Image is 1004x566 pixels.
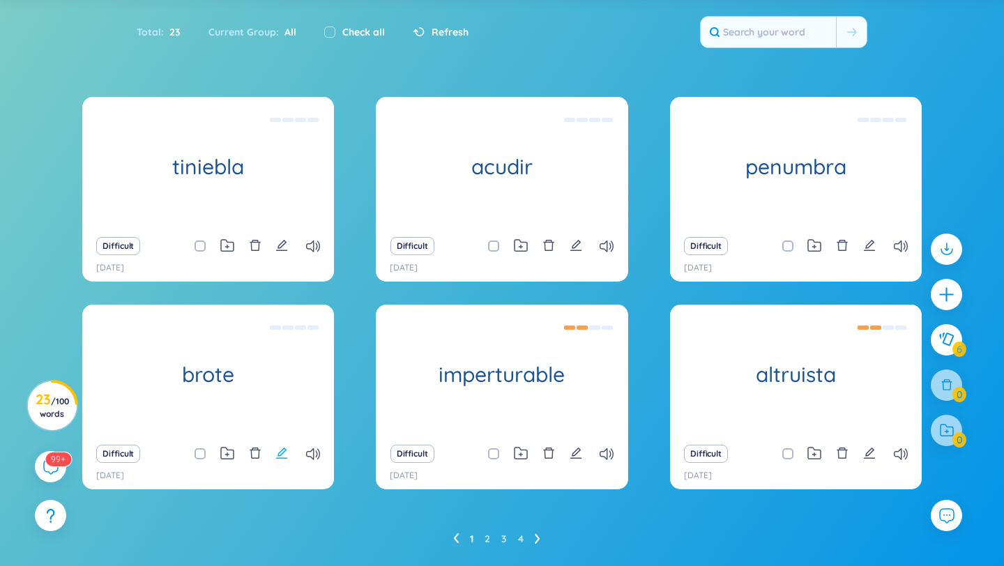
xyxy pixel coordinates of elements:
[836,236,849,256] button: delete
[836,444,849,464] button: delete
[390,469,418,482] p: [DATE]
[275,236,288,256] button: edit
[684,261,712,275] p: [DATE]
[249,444,261,464] button: delete
[863,444,876,464] button: edit
[570,447,582,459] span: edit
[279,26,296,38] span: All
[670,155,922,179] h1: penumbra
[684,445,728,463] button: Difficult
[470,528,473,550] li: 1
[535,528,540,550] li: Next Page
[40,396,69,419] span: / 100 words
[45,452,71,466] sup: 597
[432,24,469,40] span: Refresh
[275,447,288,459] span: edit
[453,528,459,550] li: Previous Page
[542,236,555,256] button: delete
[485,528,490,550] li: 2
[501,528,507,550] li: 3
[96,469,124,482] p: [DATE]
[501,528,507,549] a: 3
[36,394,69,419] h3: 23
[570,236,582,256] button: edit
[863,236,876,256] button: edit
[684,237,728,255] button: Difficult
[376,362,627,387] h1: imperturable
[570,239,582,252] span: edit
[249,447,261,459] span: delete
[275,444,288,464] button: edit
[570,444,582,464] button: edit
[390,261,418,275] p: [DATE]
[542,239,555,252] span: delete
[96,261,124,275] p: [DATE]
[863,447,876,459] span: edit
[701,17,836,47] input: Search your word
[96,237,140,255] button: Difficult
[836,447,849,459] span: delete
[390,445,434,463] button: Difficult
[836,239,849,252] span: delete
[376,155,627,179] h1: acudir
[542,447,555,459] span: delete
[470,528,473,549] a: 1
[96,445,140,463] button: Difficult
[342,24,385,40] label: Check all
[863,239,876,252] span: edit
[542,444,555,464] button: delete
[164,24,181,40] span: 23
[670,362,922,387] h1: altruista
[518,528,524,550] li: 4
[249,239,261,252] span: delete
[390,237,434,255] button: Difficult
[938,286,955,303] span: plus
[82,362,334,387] h1: brote
[485,528,490,549] a: 2
[518,528,524,549] a: 4
[249,236,261,256] button: delete
[137,17,195,47] div: Total :
[82,155,334,179] h1: tiniebla
[275,239,288,252] span: edit
[195,17,310,47] div: Current Group :
[684,469,712,482] p: [DATE]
